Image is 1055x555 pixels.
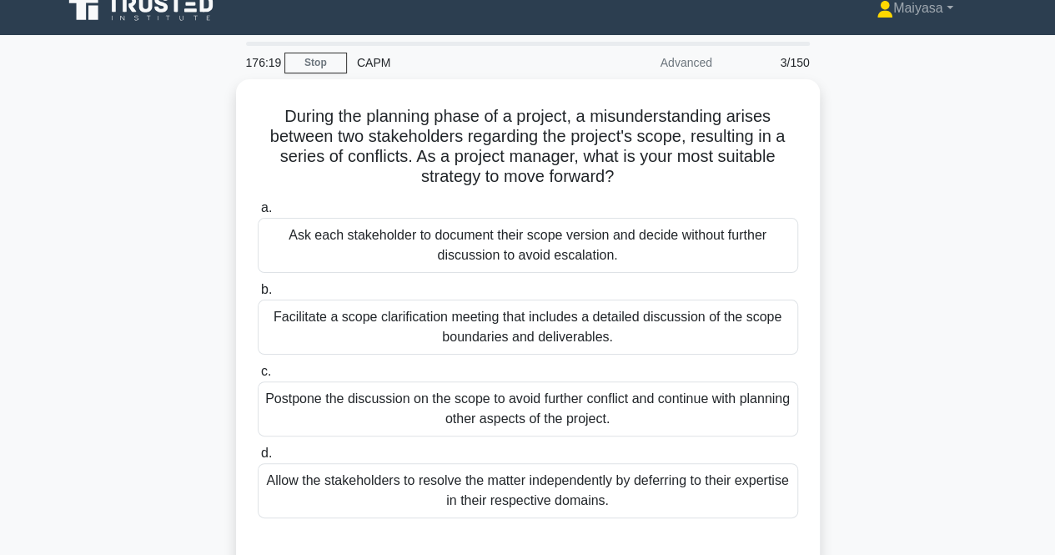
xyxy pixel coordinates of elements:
span: b. [261,282,272,296]
div: Postpone the discussion on the scope to avoid further conflict and continue with planning other a... [258,381,798,436]
span: c. [261,364,271,378]
div: 176:19 [236,46,284,79]
a: Stop [284,53,347,73]
div: Allow the stakeholders to resolve the matter independently by deferring to their expertise in the... [258,463,798,518]
h5: During the planning phase of a project, a misunderstanding arises between two stakeholders regard... [256,106,800,188]
div: 3/150 [722,46,820,79]
div: Advanced [576,46,722,79]
span: a. [261,200,272,214]
div: Ask each stakeholder to document their scope version and decide without further discussion to avo... [258,218,798,273]
span: d. [261,446,272,460]
div: Facilitate a scope clarification meeting that includes a detailed discussion of the scope boundar... [258,300,798,355]
div: CAPM [347,46,576,79]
